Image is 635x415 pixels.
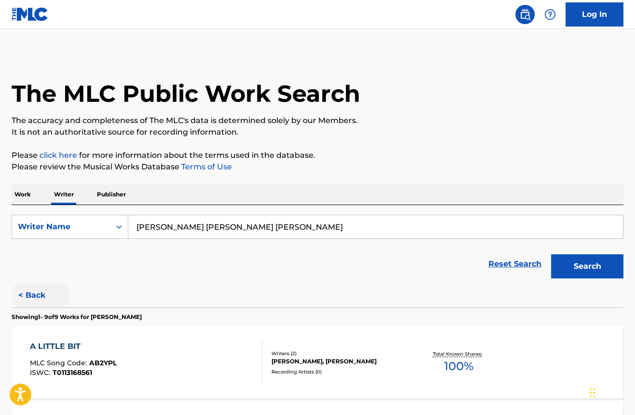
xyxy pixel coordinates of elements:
p: Work [12,184,34,205]
img: help [544,9,556,20]
button: < Back [12,283,69,307]
form: Search Form [12,215,623,283]
a: Public Search [515,5,535,24]
p: Showing 1 - 9 of 9 Works for [PERSON_NAME] [12,313,142,321]
div: Recording Artists ( 0 ) [271,368,407,375]
span: MLC Song Code : [30,359,89,367]
a: click here [40,151,77,160]
div: [PERSON_NAME], [PERSON_NAME] [271,357,407,366]
p: Writer [51,184,77,205]
p: The accuracy and completeness of The MLC's data is determined solely by our Members. [12,115,623,126]
p: It is not an authoritative source for recording information. [12,126,623,138]
span: AB2YPL [89,359,117,367]
span: T0113168561 [53,368,92,377]
p: Please review the Musical Works Database [12,161,623,173]
p: Total Known Shares: [433,350,485,358]
h1: The MLC Public Work Search [12,79,360,108]
img: search [519,9,531,20]
a: Reset Search [484,253,546,275]
div: Writer Name [18,221,105,233]
div: Help [540,5,560,24]
button: Search [551,254,623,278]
p: Please for more information about the terms used in the database. [12,150,623,161]
div: Writers ( 2 ) [271,350,407,357]
div: A LITTLE BIT [30,341,117,352]
span: ISWC : [30,368,53,377]
span: 100 % [444,358,473,375]
img: MLC Logo [12,7,49,21]
a: A LITTLE BITMLC Song Code:AB2YPLISWC:T0113168561Writers (2)[PERSON_NAME], [PERSON_NAME]Recording ... [12,326,623,399]
a: Log In [566,2,623,27]
iframe: Chat Widget [587,369,635,415]
a: Terms of Use [179,162,232,171]
p: Publisher [94,184,129,205]
div: Drag [590,378,595,407]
